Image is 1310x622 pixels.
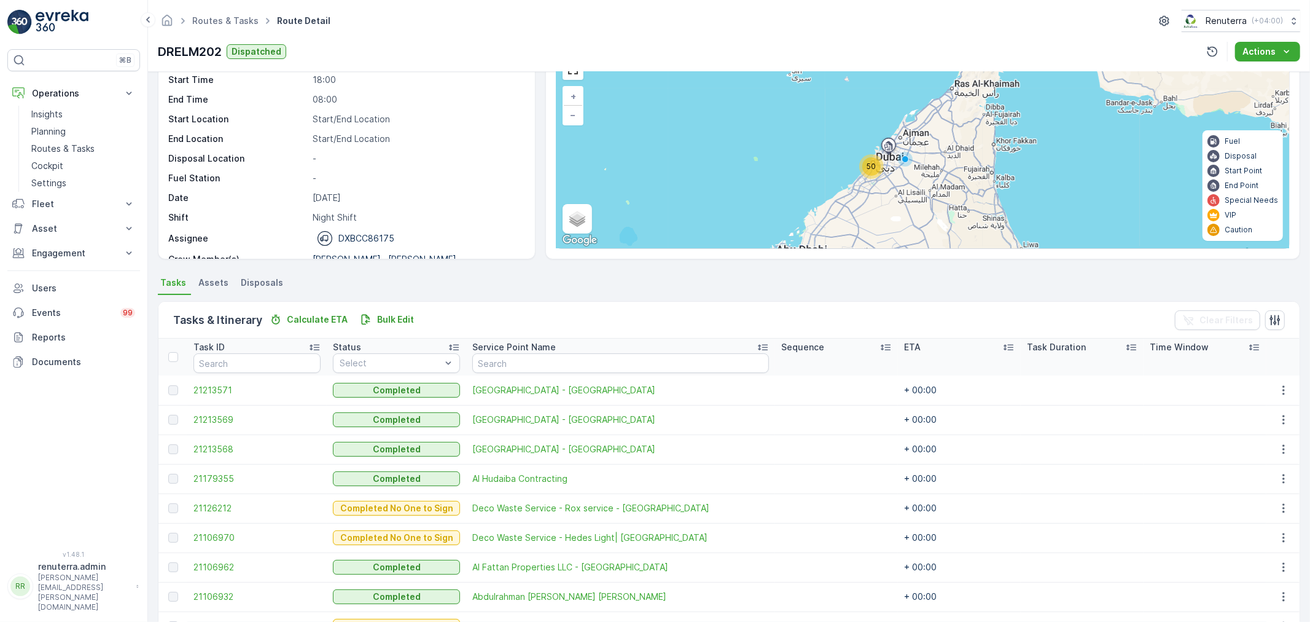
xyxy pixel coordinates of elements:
a: Settings [26,175,140,192]
p: Crew Member(s) [168,253,308,266]
a: 21106970 [193,532,321,544]
a: Planning [26,123,140,140]
a: Reports [7,325,140,350]
img: logo_light-DOdMpM7g.png [36,10,88,34]
span: Route Detail [275,15,333,27]
span: 21179355 [193,473,321,485]
button: Completed No One to Sign [333,501,460,516]
a: Cockpit [26,157,140,175]
p: Status [333,341,361,353]
p: - [313,172,522,184]
td: + 00:00 [898,376,1021,405]
button: Completed [333,589,460,604]
img: logo [7,10,32,34]
p: End Location [168,133,308,145]
p: Engagement [32,247,115,259]
p: Special Needs [1225,195,1278,205]
span: 21106932 [193,591,321,603]
button: Completed [333,383,460,398]
p: Completed [373,591,421,603]
td: + 00:00 [898,405,1021,435]
p: Users [32,282,135,294]
input: Search [472,353,769,373]
p: Tasks & Itinerary [173,312,262,329]
span: − [570,109,576,120]
p: 08:00 [313,93,522,106]
p: VIP [1225,210,1236,220]
span: [GEOGRAPHIC_DATA] - [GEOGRAPHIC_DATA] [472,443,769,455]
p: - [313,152,522,165]
a: Events99 [7,301,140,325]
a: Saudi German Hospital - Barsha [472,443,769,455]
a: 21213569 [193,414,321,426]
td: + 00:00 [898,553,1021,582]
p: Settings [31,177,66,189]
button: Actions [1235,42,1300,61]
p: Completed No One to Sign [340,532,453,544]
p: Assignee [168,232,208,245]
span: 21213568 [193,443,321,455]
p: Service Point Name [472,341,556,353]
a: Routes & Tasks [26,140,140,157]
a: Deco Waste Service - Hedes Light| Sheikh Zayed Road [472,532,769,544]
a: Open this area in Google Maps (opens a new window) [559,232,600,248]
a: Deco Waste Service - Rox service - Umm Ramool [472,502,769,514]
p: ( +04:00 ) [1252,16,1283,26]
p: Night Shift [313,211,522,224]
a: Insights [26,106,140,123]
a: Users [7,276,140,301]
td: + 00:00 [898,582,1021,612]
span: Abdulrahman [PERSON_NAME] [PERSON_NAME] [472,591,769,603]
p: Start Point [1225,166,1262,176]
p: renuterra.admin [38,561,130,573]
a: Documents [7,350,140,374]
button: Engagement [7,241,140,266]
p: 99 [123,308,133,318]
div: Toggle Row Selected [168,592,178,602]
div: Toggle Row Selected [168,533,178,543]
a: 21213571 [193,384,321,396]
p: Disposal Location [168,152,308,165]
p: [PERSON_NAME][EMAIL_ADDRESS][PERSON_NAME][DOMAIN_NAME] [38,573,130,612]
a: Al Hudaiba Contracting [472,473,769,485]
a: Saudi German Hospital - Barsha [472,414,769,426]
span: Deco Waste Service - Hedes Light| [GEOGRAPHIC_DATA] [472,532,769,544]
a: Al Fattan Properties LLC - SKY Towers [472,561,769,573]
button: RRrenuterra.admin[PERSON_NAME][EMAIL_ADDRESS][PERSON_NAME][DOMAIN_NAME] [7,561,140,612]
button: Completed [333,442,460,457]
p: Dispatched [232,45,281,58]
button: Asset [7,216,140,241]
button: Completed [333,471,460,486]
p: Sequence [781,341,824,353]
p: [PERSON_NAME] , [PERSON_NAME] ... [313,254,466,264]
div: 50 [859,154,884,179]
p: Start Location [168,113,308,125]
td: + 00:00 [898,464,1021,494]
p: [DATE] [313,192,522,204]
p: Events [32,307,113,319]
p: ETA [904,341,921,353]
a: Zoom In [564,87,582,106]
p: Calculate ETA [287,313,348,326]
button: Calculate ETA [265,312,353,327]
span: Disposals [241,277,283,289]
p: Caution [1225,225,1252,235]
span: Tasks [160,277,186,289]
p: Planning [31,125,66,138]
p: Completed No One to Sign [340,502,453,514]
span: + [571,91,576,101]
p: Task Duration [1027,341,1086,353]
td: + 00:00 [898,435,1021,464]
p: Start Time [168,74,308,86]
p: DXBCC86175 [338,232,394,245]
button: Completed [333,560,460,575]
p: Disposal [1225,151,1257,161]
div: 0 [556,53,1289,248]
p: Asset [32,222,115,235]
button: Dispatched [227,44,286,59]
div: Toggle Row Selected [168,503,178,513]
